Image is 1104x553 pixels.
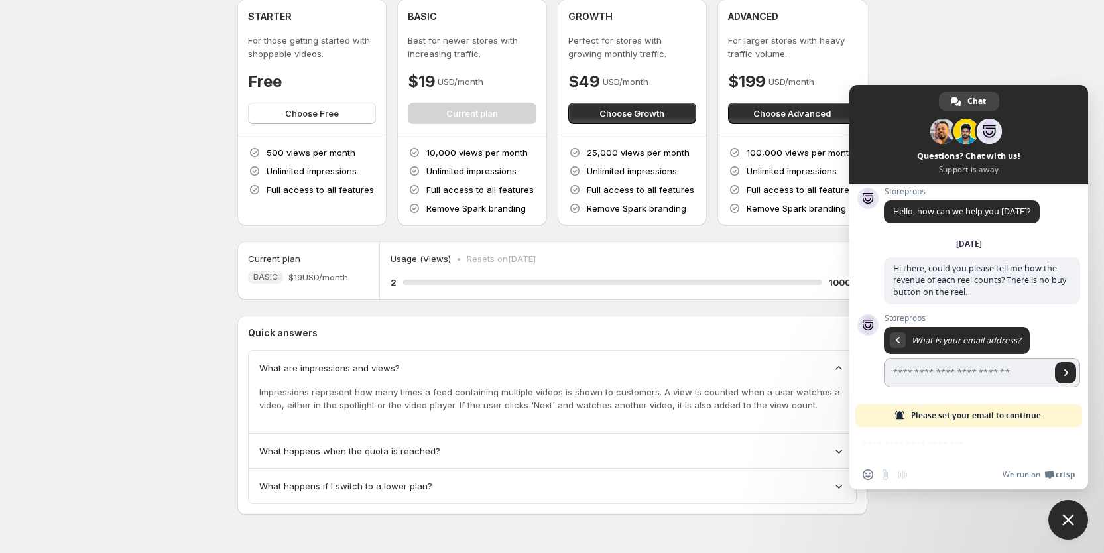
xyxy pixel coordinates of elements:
span: What happens when the quota is reached? [259,444,440,458]
p: Usage (Views) [391,252,451,265]
h5: 2 [391,276,397,289]
h4: BASIC [408,10,437,23]
p: 500 views per month [267,146,355,159]
h4: $199 [728,71,766,92]
button: Choose Advanced [728,103,857,124]
span: Storeprops [884,187,1040,196]
p: Full access to all features [426,183,534,196]
p: Resets on [DATE] [467,252,536,265]
span: We run on [1003,469,1040,480]
p: Best for newer stores with increasing traffic. [408,34,536,60]
span: What are impressions and views? [259,361,400,375]
span: Chat [967,92,986,111]
span: What happens if I switch to a lower plan? [259,479,432,493]
p: Unlimited impressions [587,164,677,178]
span: Choose Free [285,107,339,120]
span: Choose Advanced [753,107,831,120]
p: For those getting started with shoppable videos. [248,34,377,60]
p: USD/month [603,75,648,88]
p: 25,000 views per month [587,146,690,159]
p: Unlimited impressions [426,164,517,178]
p: Quick answers [248,326,857,339]
p: USD/month [768,75,814,88]
p: Remove Spark branding [747,202,846,215]
span: Crisp [1056,469,1075,480]
a: Send [1055,362,1076,383]
span: Choose Growth [599,107,664,120]
h4: $19 [408,71,435,92]
span: Insert an emoji [863,469,873,480]
h4: GROWTH [568,10,613,23]
p: 100,000 views per month [747,146,854,159]
a: Close chat [1048,500,1088,540]
p: USD/month [438,75,483,88]
span: $19 USD/month [288,271,348,284]
h5: Current plan [248,252,300,265]
button: Choose Free [248,103,377,124]
p: Unlimited impressions [267,164,357,178]
span: Hi there, could you please tell me how the revenue of each reel counts? There is no buy button on... [893,263,1066,298]
span: BASIC [253,272,278,282]
h4: $49 [568,71,600,92]
p: Remove Spark branding [587,202,686,215]
a: Chat [939,92,999,111]
input: Enter your email address... [884,358,1051,387]
div: [DATE] [956,240,982,248]
span: Please set your email to continue. [911,404,1043,427]
span: Hello, how can we help you [DATE]? [893,206,1030,217]
p: Full access to all features [267,183,374,196]
span: Storeprops [884,314,1080,323]
a: We run onCrisp [1003,469,1075,480]
p: Perfect for stores with growing monthly traffic. [568,34,697,60]
p: Remove Spark branding [426,202,526,215]
h4: ADVANCED [728,10,778,23]
p: Full access to all features [747,183,854,196]
button: Choose Growth [568,103,697,124]
h5: 10000 [829,276,857,289]
p: • [456,252,461,265]
span: What is your email address? [912,335,1020,346]
p: Unlimited impressions [747,164,837,178]
h4: Free [248,71,282,92]
h4: STARTER [248,10,292,23]
p: 10,000 views per month [426,146,528,159]
p: Full access to all features [587,183,694,196]
p: Impressions represent how many times a feed containing multiple videos is shown to customers. A v... [259,385,845,412]
p: For larger stores with heavy traffic volume. [728,34,857,60]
